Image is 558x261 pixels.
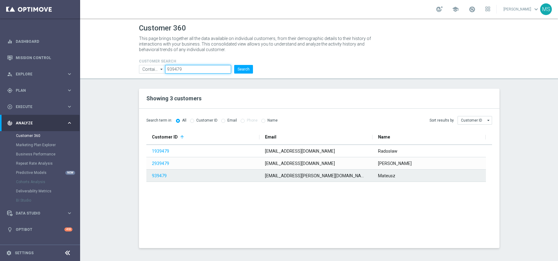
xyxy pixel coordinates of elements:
i: keyboard_arrow_right [67,71,72,77]
button: person_search Explore keyboard_arrow_right [7,72,73,77]
button: lightbulb Optibot +10 [7,227,73,232]
a: Mission Control [16,50,72,66]
div: Execute [7,104,67,110]
label: All [182,118,186,123]
div: Press SPACE to select this row. [146,145,486,157]
i: equalizer [7,39,13,44]
label: Phone [247,118,258,123]
a: Business Performance [16,152,64,157]
a: Optibot [16,221,64,238]
i: keyboard_arrow_right [67,120,72,126]
div: Optibot [7,221,72,238]
div: +10 [64,227,72,231]
a: Customer 360 [16,133,64,138]
i: arrow_drop_down [486,116,492,124]
a: Dashboard [16,33,72,50]
a: 939479 [152,173,167,178]
a: Repeat Rate Analysis [16,161,64,166]
div: Dashboard [7,33,72,50]
span: Name [378,135,390,139]
i: gps_fixed [7,88,13,93]
a: Predictive Models [16,170,64,175]
input: Contains [139,65,165,74]
span: keyboard_arrow_down [533,6,540,13]
div: Deliverability Metrics [16,187,79,196]
div: Press SPACE to select this row. [146,170,486,182]
i: settings [6,250,12,256]
a: Settings [15,251,34,255]
span: school [452,6,459,13]
div: BI Studio [16,196,79,205]
span: Radosław [378,149,397,154]
i: keyboard_arrow_right [67,104,72,110]
label: Email [227,118,237,123]
a: Deliverability Metrics [16,189,64,194]
a: 1939479 [152,149,169,154]
span: Customer ID [152,135,178,139]
div: Repeat Rate Analysis [16,159,79,168]
a: 2939479 [152,161,169,166]
button: gps_fixed Plan keyboard_arrow_right [7,88,73,93]
i: keyboard_arrow_right [67,210,72,216]
span: Sort results by [430,118,454,123]
i: lightbulb [7,227,13,232]
a: Marketing Plan Explorer [16,143,64,147]
span: Plan [16,89,67,92]
div: MS [540,3,552,15]
span: [EMAIL_ADDRESS][DOMAIN_NAME] [265,161,335,166]
div: Customer 360 [16,131,79,140]
div: Data Studio [7,211,67,216]
label: Customer ID [196,118,218,123]
h4: CUSTOMER SEARCH [139,59,253,63]
span: [EMAIL_ADDRESS][PERSON_NAME][DOMAIN_NAME] [265,173,369,178]
div: Analyze [7,120,67,126]
span: Explore [16,72,67,76]
span: [PERSON_NAME] [378,161,412,166]
div: Predictive Models [16,168,79,177]
input: Enter CID, Email, name or phone [165,65,231,74]
button: Data Studio keyboard_arrow_right [7,211,73,216]
div: Business Performance [16,150,79,159]
i: arrow_drop_down [159,65,165,73]
span: Analyze [16,121,67,125]
p: This page brings together all the data available on individual customers, from their demographic ... [139,36,376,52]
div: Press SPACE to select this row. [146,157,486,170]
button: Mission Control [7,55,73,60]
h1: Customer 360 [139,24,499,33]
label: Name [267,118,278,123]
span: Search term in: [146,118,172,123]
i: person_search [7,71,13,77]
div: NEW [65,171,75,175]
span: Data Studio [16,211,67,215]
span: Email [265,135,276,139]
span: [EMAIL_ADDRESS][DOMAIN_NAME] [265,149,335,154]
div: Cohorts Analysis [16,177,79,187]
span: Mateusz [378,173,395,178]
span: Showing 3 customers [146,95,202,102]
a: [PERSON_NAME]keyboard_arrow_down [503,5,540,14]
i: track_changes [7,120,13,126]
span: Execute [16,105,67,109]
i: play_circle_outline [7,104,13,110]
div: Plan [7,88,67,93]
input: Customer ID [458,116,492,125]
button: equalizer Dashboard [7,39,73,44]
div: Marketing Plan Explorer [16,140,79,150]
button: track_changes Analyze keyboard_arrow_right [7,121,73,126]
button: play_circle_outline Execute keyboard_arrow_right [7,104,73,109]
button: Search [234,65,253,74]
div: Explore [7,71,67,77]
div: Mission Control [7,50,72,66]
i: keyboard_arrow_right [67,87,72,93]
